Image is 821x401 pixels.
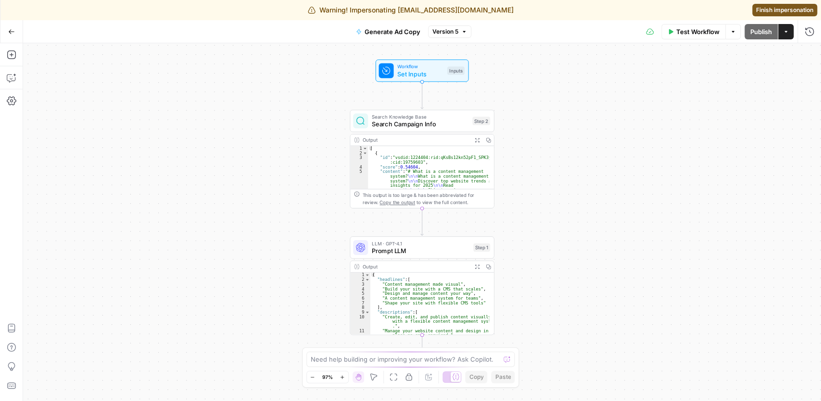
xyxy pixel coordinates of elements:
[432,27,458,36] span: Version 5
[362,136,468,144] div: Output
[465,371,487,383] button: Copy
[472,117,490,125] div: Step 2
[752,4,817,16] a: Finish impersonation
[350,282,370,287] div: 3
[372,120,469,129] span: Search Campaign Info
[365,27,420,36] span: Generate Ad Copy
[495,373,511,381] span: Paste
[362,151,367,156] span: Toggle code folding, rows 2 through 6
[350,315,370,328] div: 10
[397,63,443,71] span: Workflow
[469,373,483,381] span: Copy
[350,155,368,164] div: 3
[350,287,370,292] div: 4
[491,371,515,383] button: Paste
[397,69,443,78] span: Set Inputs
[350,110,494,208] div: Search Knowledge BaseSearch Campaign InfoStep 2Output[ { "id":"vsdid:1224404:rid:qKsBs12kn52pF1_S...
[661,24,725,39] button: Test Workflow
[365,273,370,278] span: Toggle code folding, rows 1 through 18
[350,305,370,310] div: 8
[379,200,415,206] span: Copy the output
[372,246,469,255] span: Prompt LLM
[350,296,370,301] div: 6
[350,151,368,156] div: 2
[745,24,778,39] button: Publish
[372,113,469,121] span: Search Knowledge Base
[350,60,494,82] div: WorkflowSet InputsInputs
[350,146,368,151] div: 1
[372,240,469,247] span: LLM · GPT-4.1
[750,27,772,36] span: Publish
[362,191,490,206] div: This output is too large & has been abbreviated for review. to view the full content.
[362,146,367,151] span: Toggle code folding, rows 1 through 7
[362,263,468,270] div: Output
[350,165,368,170] div: 4
[322,373,333,381] span: 97%
[350,236,494,335] div: LLM · GPT-4.1Prompt LLMStep 1Output{ "headlines":[ "Content management made visual", "Build your ...
[350,301,370,305] div: 7
[350,328,370,338] div: 11
[350,310,370,315] div: 9
[350,291,370,296] div: 5
[350,273,370,278] div: 1
[473,243,490,252] div: Step 1
[365,310,370,315] span: Toggle code folding, rows 9 through 13
[350,24,426,39] button: Generate Ad Copy
[447,66,465,74] div: Inputs
[365,277,370,282] span: Toggle code folding, rows 2 through 8
[676,27,720,36] span: Test Workflow
[308,5,514,15] div: Warning! Impersonating [EMAIL_ADDRESS][DOMAIN_NAME]
[756,6,813,14] span: Finish impersonation
[428,25,471,38] button: Version 5
[421,82,424,109] g: Edge from start to step_2
[421,208,424,235] g: Edge from step_2 to step_1
[350,277,370,282] div: 2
